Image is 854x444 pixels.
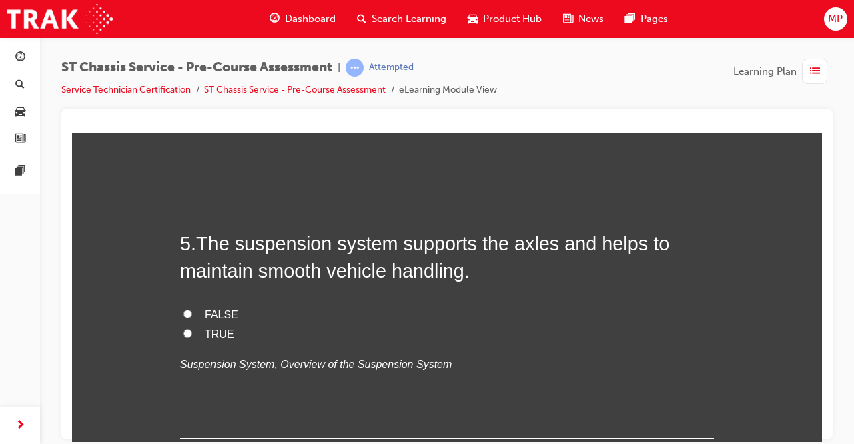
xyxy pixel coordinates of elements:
span: news-icon [15,134,25,146]
button: MP [824,7,847,31]
a: guage-iconDashboard [259,5,346,33]
span: Search Learning [372,11,446,27]
span: guage-icon [270,11,280,27]
span: list-icon [810,63,820,80]
span: news-icon [563,11,573,27]
input: TRUE [111,196,120,205]
a: pages-iconPages [614,5,679,33]
span: next-icon [15,417,25,434]
span: MP [828,11,843,27]
span: Product Hub [483,11,542,27]
span: car-icon [15,106,25,118]
span: guage-icon [15,52,25,64]
a: car-iconProduct Hub [457,5,552,33]
a: search-iconSearch Learning [346,5,457,33]
a: news-iconNews [552,5,614,33]
span: The suspension system supports the axles and helps to maintain smooth vehicle handling. [108,100,597,148]
span: Learning Plan [733,64,797,79]
a: ST Chassis Service - Pre-Course Assessment [204,84,386,95]
span: learningRecordVerb_ATTEMPT-icon [346,59,364,77]
span: | [338,60,340,75]
em: Suspension System, Overview of the Suspension System [108,226,380,237]
h2: 5 . [108,97,642,152]
li: eLearning Module View [399,83,497,98]
span: Dashboard [285,11,336,27]
span: News [578,11,604,27]
span: pages-icon [15,166,25,178]
button: Learning Plan [733,59,833,84]
span: ST Chassis Service - Pre-Course Assessment [61,60,332,75]
input: FALSE [111,177,120,186]
span: FALSE [133,176,166,188]
img: Trak [7,4,113,34]
div: Attempted [369,61,414,74]
span: car-icon [468,11,478,27]
a: Service Technician Certification [61,84,191,95]
span: search-icon [357,11,366,27]
span: TRUE [133,196,162,207]
span: pages-icon [625,11,635,27]
span: Pages [640,11,668,27]
span: search-icon [15,79,25,91]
